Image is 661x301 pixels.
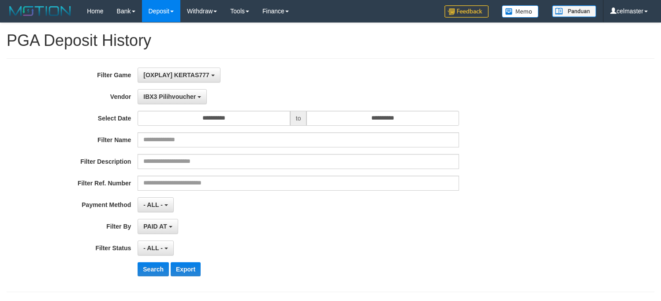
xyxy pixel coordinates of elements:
button: Search [138,262,169,276]
img: Feedback.jpg [444,5,489,18]
span: [OXPLAY] KERTAS777 [143,71,209,79]
button: - ALL - [138,197,173,212]
span: to [290,111,307,126]
button: - ALL - [138,241,173,256]
img: Button%20Memo.svg [502,5,539,18]
span: IBX3 Pilihvoucher [143,93,196,100]
img: MOTION_logo.png [7,4,74,18]
button: PAID AT [138,219,178,234]
button: Export [171,262,201,276]
span: PAID AT [143,223,167,230]
h1: PGA Deposit History [7,32,654,49]
button: [OXPLAY] KERTAS777 [138,68,220,83]
span: - ALL - [143,245,163,252]
span: - ALL - [143,201,163,208]
img: panduan.png [552,5,596,17]
button: IBX3 Pilihvoucher [138,89,207,104]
